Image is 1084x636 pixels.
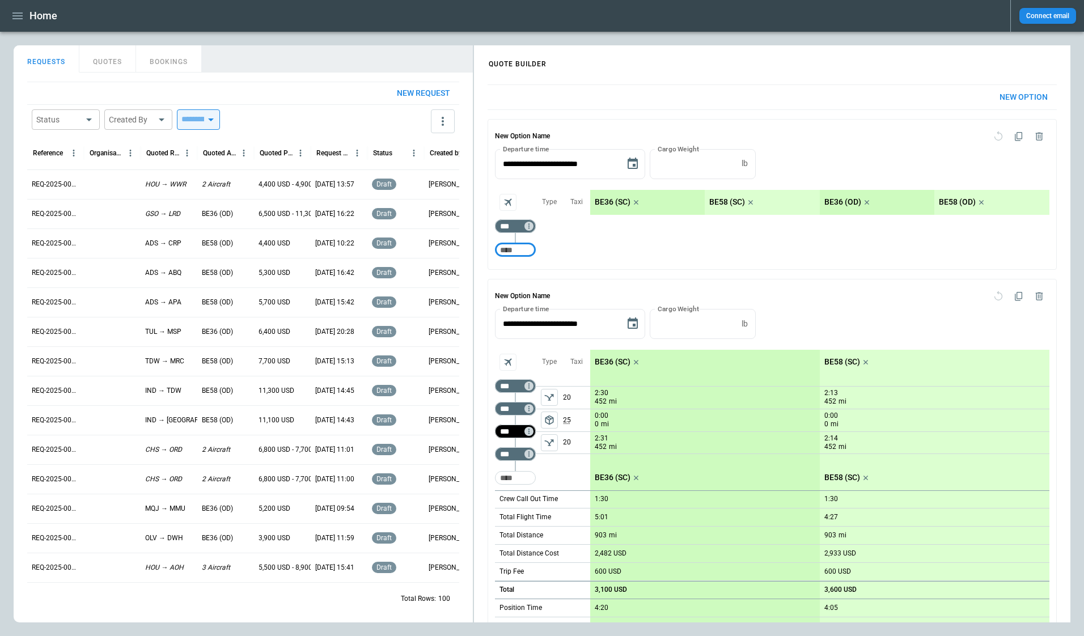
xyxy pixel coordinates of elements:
p: Taxi [570,197,583,207]
p: REQ-2025-000246 [32,357,79,366]
p: 3,600 USD [824,586,857,594]
div: Not found [495,425,536,438]
p: 600 USD [595,567,621,576]
p: CHS → ORD [145,474,182,484]
p: BE58 (SC) [709,197,745,207]
p: [PERSON_NAME] [429,180,476,189]
p: mi [839,531,846,540]
p: 600 USD [824,567,851,576]
p: 2:14 [824,434,838,443]
p: HOU → WWR [145,180,186,189]
span: Reset quote option [988,286,1009,307]
p: BE58 (OD) [939,197,976,207]
span: Aircraft selection [499,354,516,371]
p: ADS → CRP [145,239,181,248]
p: 6,800 USD - 7,700 USD [259,474,327,484]
label: Departure time [503,304,549,313]
p: [PERSON_NAME] [429,445,476,455]
div: Too short [495,219,536,233]
p: 4,400 USD [259,239,290,248]
p: Live Leg [499,621,524,631]
p: BE58 (OD) [202,386,233,396]
p: [PERSON_NAME] [429,563,476,573]
button: Choose date, selected date is Aug 15, 2025 [621,312,644,335]
div: Status [373,149,392,157]
p: BE58 (OD) [202,268,233,278]
div: Created by [430,149,462,157]
span: Type of sector [541,434,558,451]
p: [DATE] 11:59 [315,533,354,543]
p: Total Distance Cost [499,549,559,558]
button: New Option [990,85,1057,109]
p: [DATE] 11:00 [315,474,354,484]
p: [DATE] 15:42 [315,298,354,307]
span: Type of sector [541,412,558,429]
p: mi [609,397,617,406]
span: draft [374,416,394,424]
p: Total Distance [499,531,543,540]
p: REQ-2025-000249 [32,268,79,278]
button: Connect email [1019,8,1076,24]
span: draft [374,328,394,336]
p: BE36 (OD) [824,197,861,207]
p: 5,500 USD - 8,900 USD [259,563,327,573]
span: draft [374,446,394,453]
p: [DATE] 15:13 [315,357,354,366]
div: Quoted Route [146,149,180,157]
p: 6,500 USD - 11,300 USD [259,209,331,219]
span: Duplicate quote option [1009,126,1029,147]
p: OLV → DWH [145,533,183,543]
p: 2:30 [595,389,608,397]
p: 2,933 USD [824,549,856,558]
h4: QUOTE BUILDER [475,48,560,74]
p: 4:20 [595,604,608,612]
p: [DATE] 20:28 [315,327,354,337]
p: 7,700 USD [259,357,290,366]
p: BE36 (OD) [202,533,233,543]
span: draft [374,387,394,395]
button: Quoted Route column menu [180,146,194,160]
h6: New Option Name [495,126,550,147]
p: Type [542,357,557,367]
span: draft [374,475,394,483]
p: REQ-2025-000247 [32,327,79,337]
button: BOOKINGS [136,45,202,73]
div: Not found [495,379,536,393]
p: 1:30 [595,495,608,503]
p: 5,200 USD [259,504,290,514]
button: left aligned [541,412,558,429]
p: 5:01 [595,513,608,521]
p: BE58 (OD) [202,298,233,307]
p: BE58 (OD) [202,415,233,425]
p: [DATE] 10:22 [315,239,354,248]
h6: Total [499,586,514,593]
p: 2 Aircraft [202,474,230,484]
p: Taxi [570,357,583,367]
p: 4:27 [824,513,838,521]
p: Type [542,197,557,207]
h6: New Option Name [495,286,550,307]
span: draft [374,298,394,306]
div: Too short [495,471,536,485]
p: [PERSON_NAME] [429,533,476,543]
span: draft [374,239,394,247]
p: lb [742,319,748,329]
button: more [431,109,455,133]
p: REQ-2025-000239 [32,563,79,573]
div: Not found [495,402,536,415]
p: 1:30 [824,495,838,503]
p: 452 [824,442,836,452]
span: draft [374,504,394,512]
div: Quoted Aircraft [203,149,236,157]
p: 20 [563,387,590,409]
p: mi [831,419,839,429]
div: Status [36,114,82,125]
p: 2 Aircraft [202,180,230,189]
p: [PERSON_NAME] [429,298,476,307]
p: 0:00 [595,412,608,420]
p: 6,400 USD [259,327,290,337]
p: 5,300 USD [259,268,290,278]
p: 3,100 USD [595,586,627,594]
p: 3,900 USD [259,533,290,543]
p: 11,300 USD [259,386,294,396]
